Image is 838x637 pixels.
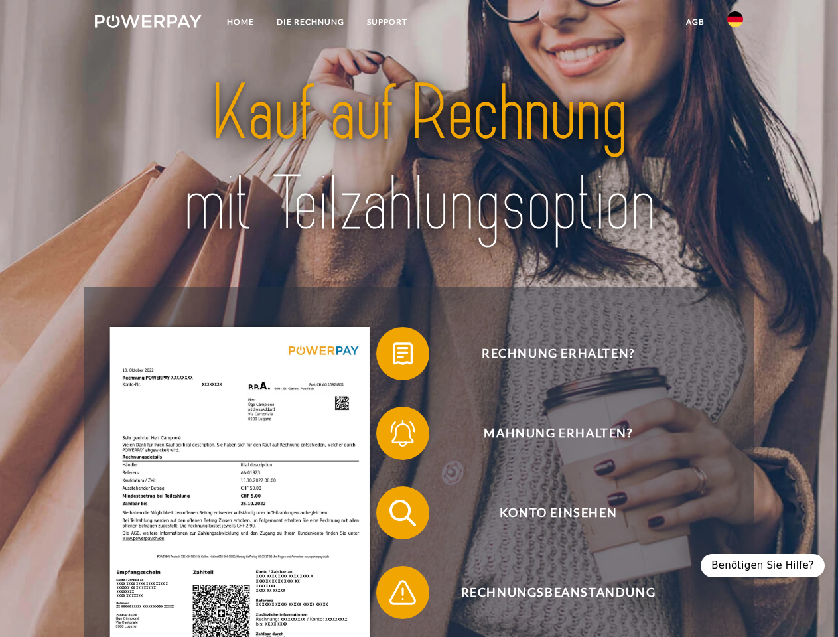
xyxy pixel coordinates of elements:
img: title-powerpay_de.svg [127,64,711,254]
span: Rechnung erhalten? [395,327,721,380]
span: Konto einsehen [395,486,721,539]
img: logo-powerpay-white.svg [95,15,202,28]
a: DIE RECHNUNG [265,10,356,34]
img: qb_bill.svg [386,337,419,370]
iframe: Button to launch messaging window [785,584,827,626]
button: Konto einsehen [376,486,721,539]
a: SUPPORT [356,10,419,34]
button: Mahnung erhalten? [376,407,721,460]
a: Home [216,10,265,34]
div: Benötigen Sie Hilfe? [701,554,825,577]
img: qb_search.svg [386,496,419,530]
span: Mahnung erhalten? [395,407,721,460]
img: qb_bell.svg [386,417,419,450]
a: agb [675,10,716,34]
span: Rechnungsbeanstandung [395,566,721,619]
button: Rechnung erhalten? [376,327,721,380]
button: Rechnungsbeanstandung [376,566,721,619]
img: de [727,11,743,27]
img: qb_warning.svg [386,576,419,609]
